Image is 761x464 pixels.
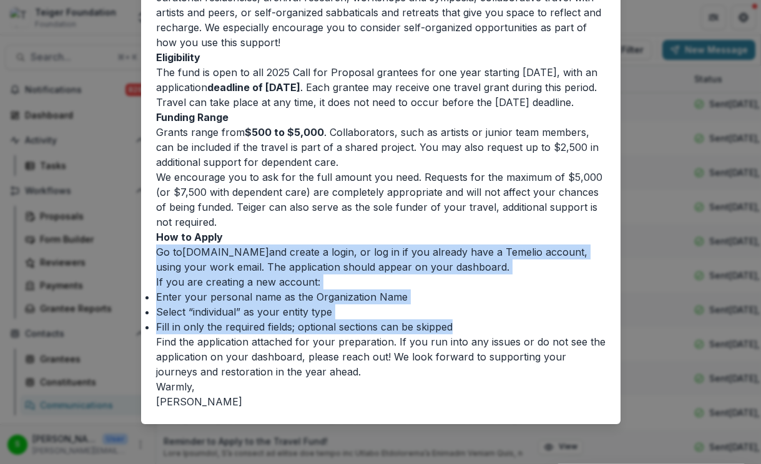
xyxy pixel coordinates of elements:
[156,51,200,64] strong: Eligibility
[156,170,606,230] p: We encourage you to ask for the full amount you need. Requests for the maximum of $5,000 (or $7,5...
[245,126,324,138] strong: $500 to $5,000
[156,304,606,319] p: Select “individual” as your entity type
[182,246,269,258] a: [DOMAIN_NAME]
[156,231,223,243] strong: How to Apply
[156,111,228,123] strong: Funding Range
[156,50,606,110] p: The fund is open to all 2025 Call for Proposal grantees for one year starting [DATE], with an app...
[156,334,606,379] p: Find the application attached for your preparation. If you run into any issues or do not see the ...
[207,81,300,94] strong: deadline of [DATE]
[156,319,606,334] p: Fill in only the required fields; optional sections can be skipped
[156,379,606,409] p: Warmly, [PERSON_NAME]
[156,125,606,170] p: Grants range from . Collaborators, such as artists or junior team members, can be included if the...
[156,230,606,274] p: Go to and create a login, or log in if you already have a Temelio account, using your work email....
[156,289,606,304] p: Enter your personal name as the Organization Name
[156,274,606,289] p: If you are creating a new account:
